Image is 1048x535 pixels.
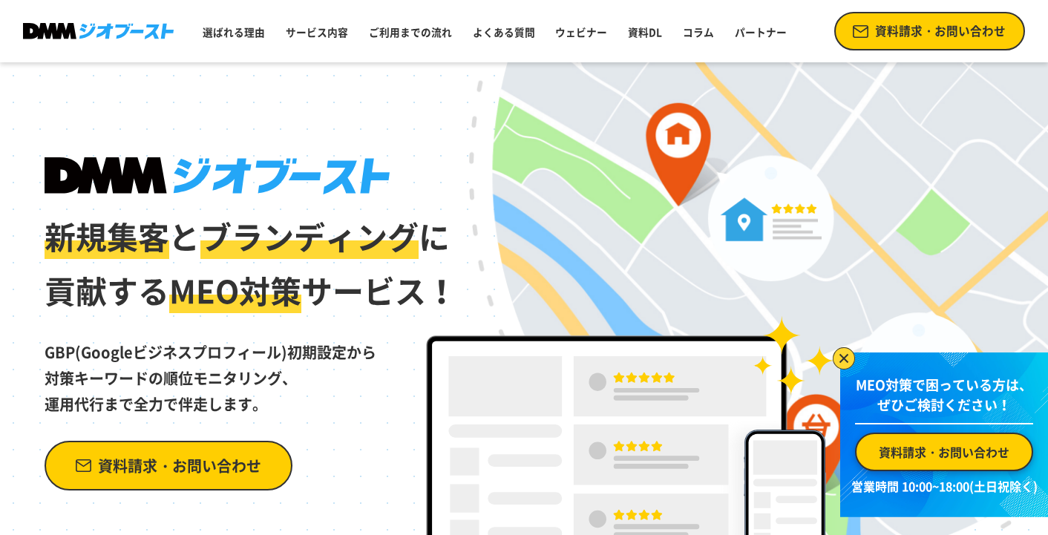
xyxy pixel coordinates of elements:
a: ウェビナー [549,19,613,45]
a: よくある質問 [467,19,541,45]
a: 選ばれる理由 [197,19,271,45]
p: MEO対策で困っている方は、 ぜひご検討ください！ [855,375,1033,424]
span: 資料請求・お問い合わせ [98,453,261,479]
a: 資料請求・お問い合わせ [834,12,1025,50]
img: バナーを閉じる [833,347,855,370]
p: 営業時間 10:00~18:00(土日祝除く) [849,477,1039,495]
a: コラム [677,19,720,45]
a: ご利用までの流れ [363,19,458,45]
span: MEO対策 [169,267,301,313]
span: 資料請求・お問い合わせ [879,443,1009,461]
a: パートナー [729,19,793,45]
a: 資料請求・お問い合わせ [45,441,292,490]
span: 新規集客 [45,213,169,259]
img: DMMジオブースト [23,23,174,39]
a: 資料請求・お問い合わせ [855,433,1033,471]
a: サービス内容 [280,19,354,45]
a: 資料DL [622,19,668,45]
img: DMMジオブースト [45,157,390,194]
h1: と に 貢献する サービス！ [45,157,459,318]
p: GBP(Googleビジネスプロフィール)初期設定から 対策キーワードの順位モニタリング、 運用代行まで全力で伴走します。 [45,318,459,417]
span: ブランディング [200,213,419,259]
span: 資料請求・お問い合わせ [875,22,1006,40]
